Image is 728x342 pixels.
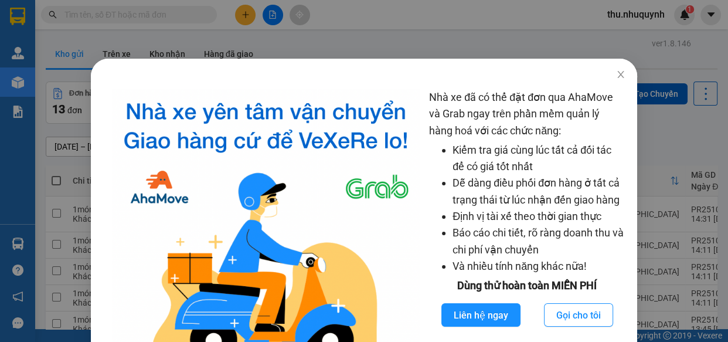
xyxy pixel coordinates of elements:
[429,277,625,294] div: Dùng thử hoàn toàn MIỄN PHÍ
[604,59,637,92] button: Close
[453,208,625,225] li: Định vị tài xế theo thời gian thực
[441,303,521,327] button: Liên hệ ngay
[544,303,613,327] button: Gọi cho tôi
[556,308,601,323] span: Gọi cho tôi
[453,225,625,258] li: Báo cáo chi tiết, rõ ràng doanh thu và chi phí vận chuyển
[454,308,508,323] span: Liên hệ ngay
[453,175,625,208] li: Dễ dàng điều phối đơn hàng ở tất cả trạng thái từ lúc nhận đến giao hàng
[453,142,625,175] li: Kiểm tra giá cùng lúc tất cả đối tác để có giá tốt nhất
[453,258,625,275] li: Và nhiều tính năng khác nữa!
[616,70,625,79] span: close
